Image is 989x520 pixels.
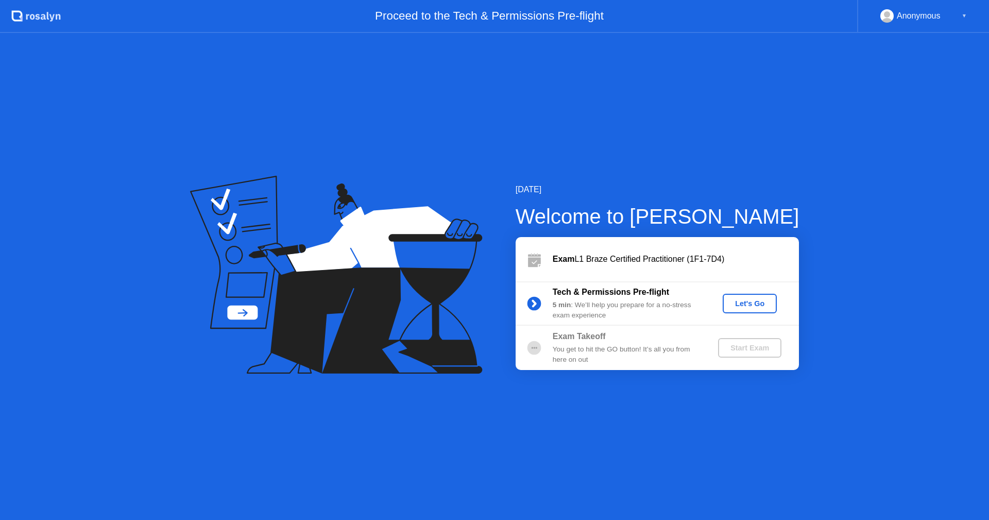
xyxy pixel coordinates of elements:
button: Let's Go [723,294,777,313]
div: Welcome to [PERSON_NAME] [516,201,799,232]
div: ▼ [962,9,967,23]
button: Start Exam [718,338,781,358]
b: 5 min [553,301,571,309]
div: L1 Braze Certified Practitioner (1F1-7D4) [553,253,799,265]
b: Exam [553,255,575,263]
div: You get to hit the GO button! It’s all you from here on out [553,344,701,365]
div: [DATE] [516,183,799,196]
b: Exam Takeoff [553,332,606,341]
div: Start Exam [722,344,777,352]
b: Tech & Permissions Pre-flight [553,288,669,296]
div: : We’ll help you prepare for a no-stress exam experience [553,300,701,321]
div: Anonymous [897,9,941,23]
div: Let's Go [727,299,773,308]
